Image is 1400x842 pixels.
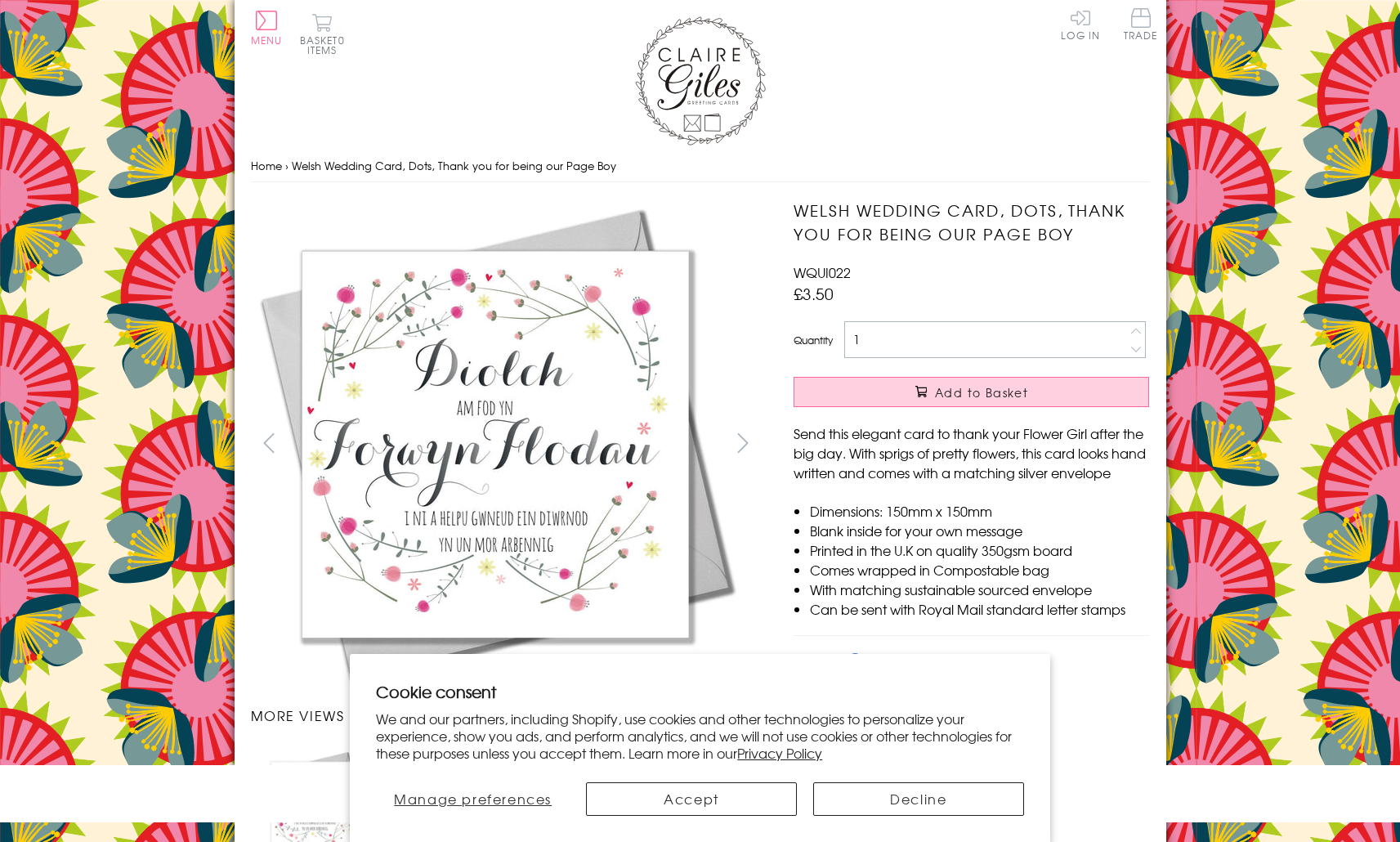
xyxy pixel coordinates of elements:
[810,560,1149,580] li: Comes wrapped in Compostable bag
[376,710,1024,761] p: We and our partners, including Shopify, use cookies and other technologies to personalize your ex...
[1124,8,1158,40] span: Trade
[251,150,1150,183] nav: breadcrumbs
[1061,8,1100,40] a: Log In
[376,782,570,816] button: Manage preferences
[810,580,1149,599] li: With matching sustainable sourced envelope
[285,158,288,173] span: ›
[251,424,288,461] button: prev
[251,705,762,725] h3: More views
[1124,8,1158,43] a: Trade
[794,377,1149,407] button: Add to Basket
[251,158,282,173] a: Home
[794,262,851,282] span: WQUI022
[292,158,616,173] span: Welsh Wedding Card, Dots, Thank you for being our Page Boy
[794,282,834,305] span: £3.50
[724,424,761,461] button: next
[307,33,345,57] span: 0 items
[810,599,1149,619] li: Can be sent with Royal Mail standard letter stamps
[935,384,1028,401] span: Add to Basket
[794,423,1149,482] p: Send this elegant card to thank your Flower Girl after the big day. With sprigs of pretty flowers...
[810,521,1149,540] li: Blank inside for your own message
[251,199,741,689] img: Welsh Wedding Card, Dots, Thank you for being our Page Boy
[810,540,1149,560] li: Printed in the U.K on quality 350gsm board
[813,782,1024,816] button: Decline
[794,333,833,347] label: Quantity
[251,11,283,45] button: Menu
[810,501,1149,521] li: Dimensions: 150mm x 150mm
[251,33,283,47] span: Menu
[586,782,797,816] button: Accept
[394,789,552,808] span: Manage preferences
[635,16,766,146] img: Claire Giles Greetings Cards
[794,199,1149,246] h1: Welsh Wedding Card, Dots, Thank you for being our Page Boy
[737,743,822,763] a: Privacy Policy
[300,13,345,55] button: Basket0 items
[376,680,1024,703] h2: Cookie consent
